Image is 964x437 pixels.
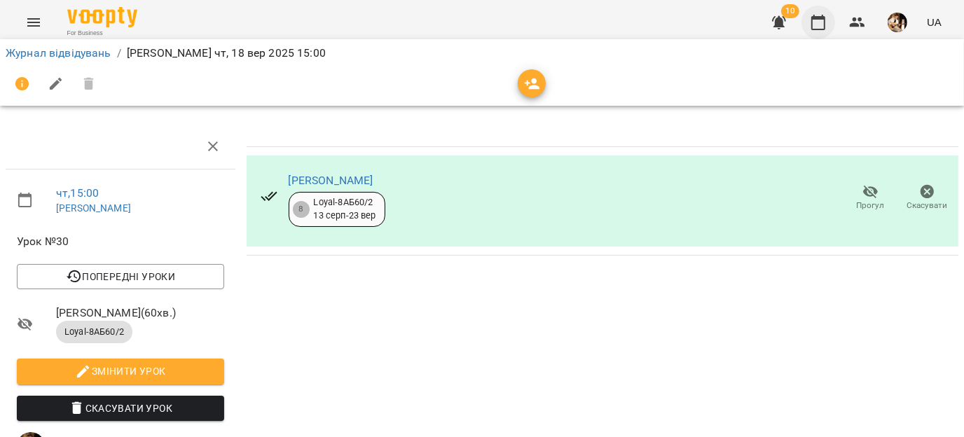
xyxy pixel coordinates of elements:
[17,396,224,421] button: Скасувати Урок
[28,268,213,285] span: Попередні уроки
[289,174,373,187] a: [PERSON_NAME]
[28,400,213,417] span: Скасувати Урок
[17,233,224,250] span: Урок №30
[842,179,899,218] button: Прогул
[56,186,99,200] a: чт , 15:00
[857,200,885,211] span: Прогул
[921,9,947,35] button: UA
[6,45,958,62] nav: breadcrumb
[314,196,376,222] div: Loyal-8АБ60/2 13 серп - 23 вер
[17,6,50,39] button: Menu
[6,46,111,60] a: Журнал відвідувань
[17,264,224,289] button: Попередні уроки
[56,305,224,321] span: [PERSON_NAME] ( 60 хв. )
[17,359,224,384] button: Змінити урок
[293,201,310,218] div: 8
[899,179,956,218] button: Скасувати
[127,45,326,62] p: [PERSON_NAME] чт, 18 вер 2025 15:00
[781,4,799,18] span: 10
[28,363,213,380] span: Змінити урок
[67,7,137,27] img: Voopty Logo
[67,29,137,38] span: For Business
[888,13,907,32] img: 0162ea527a5616b79ea1cf03ccdd73a5.jpg
[56,326,132,338] span: Loyal-8АБ60/2
[56,202,131,214] a: [PERSON_NAME]
[907,200,948,211] span: Скасувати
[117,45,121,62] li: /
[927,15,942,29] span: UA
